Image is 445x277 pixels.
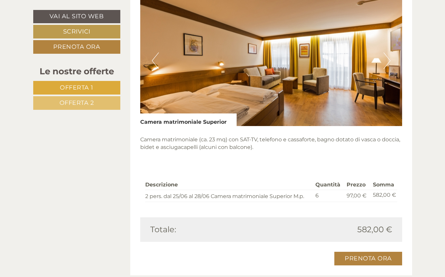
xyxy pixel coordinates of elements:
button: Next [384,52,390,69]
span: 97,00 € [347,192,367,199]
td: 6 [313,190,344,202]
div: Hotel [PERSON_NAME] [10,19,111,25]
div: Buon giorno, come possiamo aiutarla? [5,18,115,38]
th: Descrizione [145,180,313,190]
p: Camera matrimoniale (ca. 23 mq) con SAT-TV, telefono e cassaforte, bagno dotato di vasca o doccia... [140,136,402,151]
small: 16:24 [10,32,111,37]
div: Le nostre offerte [33,65,120,78]
a: Vai al sito web [33,10,120,23]
th: Somma [370,180,397,190]
a: Scrivici [33,25,120,38]
div: Totale: [145,224,271,235]
th: Prezzo [344,180,370,190]
span: Offerta 1 [60,84,93,91]
a: Prenota ora [334,252,402,265]
td: 2 pers. dal 25/06 al 28/06 Camera matrimoniale Superior M.p. [145,190,313,202]
span: 582,00 € [357,224,392,235]
th: Quantità [313,180,344,190]
span: Offerta 2 [59,99,94,106]
div: [DATE] [118,5,144,16]
button: Invia [224,173,262,186]
a: Prenota ora [33,40,120,54]
div: Camera matrimoniale Superior [140,113,237,126]
td: 582,00 € [370,190,397,202]
button: Previous [152,52,159,69]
